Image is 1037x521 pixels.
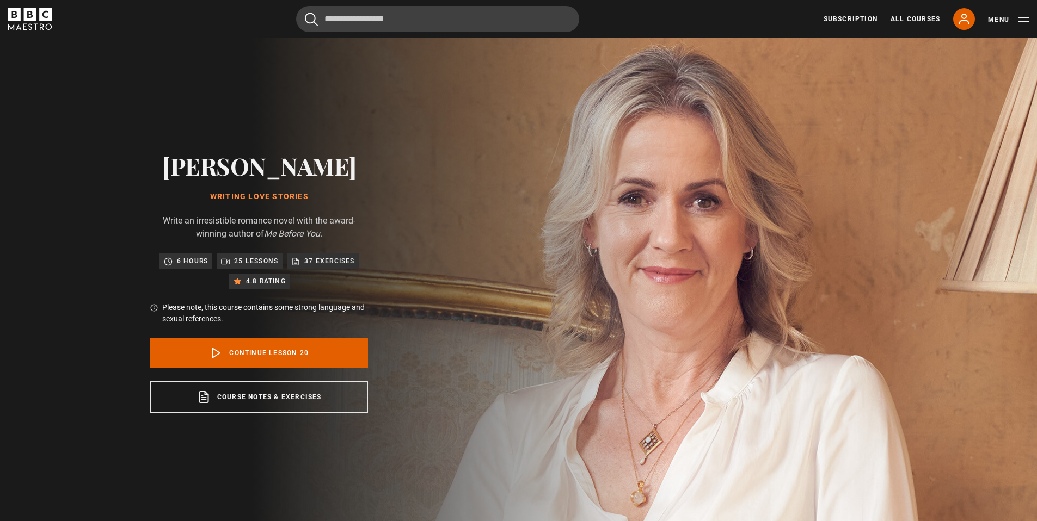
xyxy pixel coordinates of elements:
[296,6,579,32] input: Search
[8,8,52,30] svg: BBC Maestro
[234,256,278,266] p: 25 lessons
[150,214,368,240] p: Write an irresistible romance novel with the award-winning author of .
[150,193,368,201] h1: Writing Love Stories
[150,338,368,368] a: Continue lesson 20
[150,152,368,179] h2: [PERSON_NAME]
[304,256,354,266] p: 37 exercises
[264,228,320,239] i: Me Before You
[305,13,318,26] button: Submit the search query
[891,14,940,24] a: All Courses
[162,302,368,325] p: Please note, this course contains some strong language and sexual references.
[988,14,1029,25] button: Toggle navigation
[177,256,208,266] p: 6 hours
[246,276,286,287] p: 4.8 rating
[150,381,368,413] a: Course notes & exercises
[824,14,878,24] a: Subscription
